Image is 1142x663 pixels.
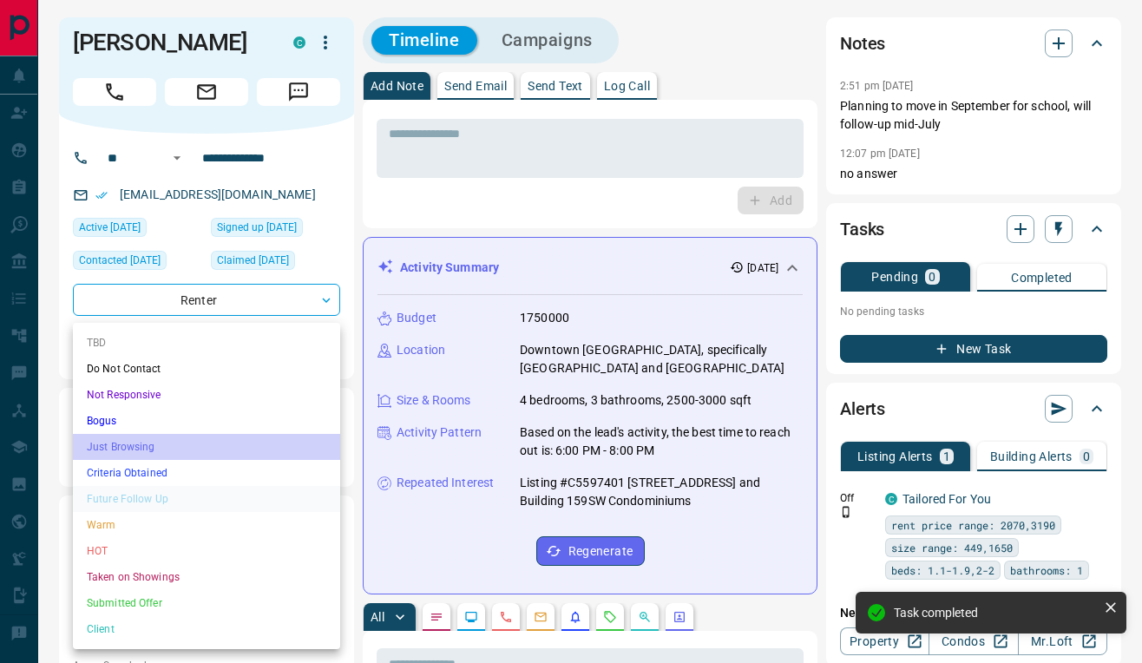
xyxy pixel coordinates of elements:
li: Submitted Offer [73,590,340,616]
li: Just Browsing [73,434,340,460]
li: Bogus [73,408,340,434]
li: Taken on Showings [73,564,340,590]
li: Client [73,616,340,642]
li: Do Not Contact [73,356,340,382]
div: Task completed [894,606,1097,620]
li: TBD [73,330,340,356]
li: HOT [73,538,340,564]
li: Criteria Obtained [73,460,340,486]
li: Warm [73,512,340,538]
li: Not Responsive [73,382,340,408]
